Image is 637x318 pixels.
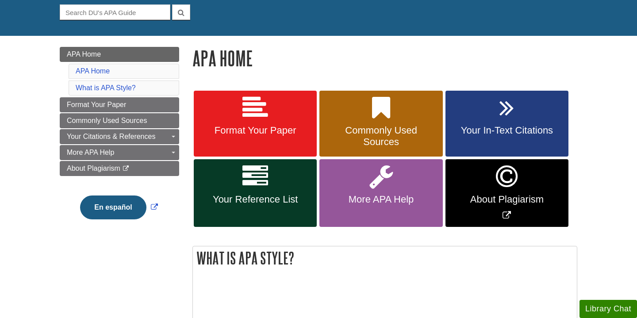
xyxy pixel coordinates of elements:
[60,113,179,128] a: Commonly Used Sources
[60,97,179,112] a: Format Your Paper
[319,159,442,227] a: More APA Help
[80,195,146,219] button: En español
[192,47,577,69] h1: APA Home
[194,91,317,157] a: Format Your Paper
[319,91,442,157] a: Commonly Used Sources
[76,84,136,92] a: What is APA Style?
[67,165,120,172] span: About Plagiarism
[452,125,562,136] span: Your In-Text Citations
[60,4,170,20] input: Search DU's APA Guide
[200,194,310,205] span: Your Reference List
[67,50,101,58] span: APA Home
[78,203,160,211] a: Link opens in new window
[326,125,436,148] span: Commonly Used Sources
[193,246,577,270] h2: What is APA Style?
[67,117,147,124] span: Commonly Used Sources
[67,149,114,156] span: More APA Help
[60,145,179,160] a: More APA Help
[67,133,155,140] span: Your Citations & References
[60,129,179,144] a: Your Citations & References
[76,67,110,75] a: APA Home
[445,159,568,227] a: Link opens in new window
[60,47,179,234] div: Guide Page Menu
[60,161,179,176] a: About Plagiarism
[452,194,562,205] span: About Plagiarism
[445,91,568,157] a: Your In-Text Citations
[122,166,130,172] i: This link opens in a new window
[60,47,179,62] a: APA Home
[326,194,436,205] span: More APA Help
[579,300,637,318] button: Library Chat
[67,101,126,108] span: Format Your Paper
[194,159,317,227] a: Your Reference List
[200,125,310,136] span: Format Your Paper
